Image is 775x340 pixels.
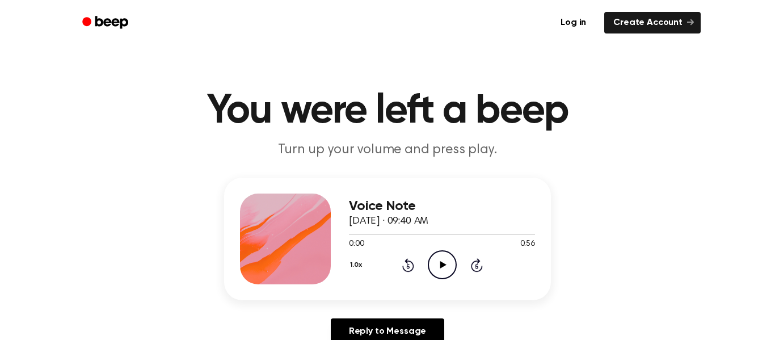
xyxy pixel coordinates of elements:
p: Turn up your volume and press play. [170,141,605,159]
a: Create Account [604,12,701,33]
a: Beep [74,12,138,34]
span: 0:56 [520,238,535,250]
h3: Voice Note [349,199,535,214]
button: 1.0x [349,255,366,275]
a: Log in [549,10,597,36]
span: [DATE] · 09:40 AM [349,216,428,226]
span: 0:00 [349,238,364,250]
h1: You were left a beep [97,91,678,132]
